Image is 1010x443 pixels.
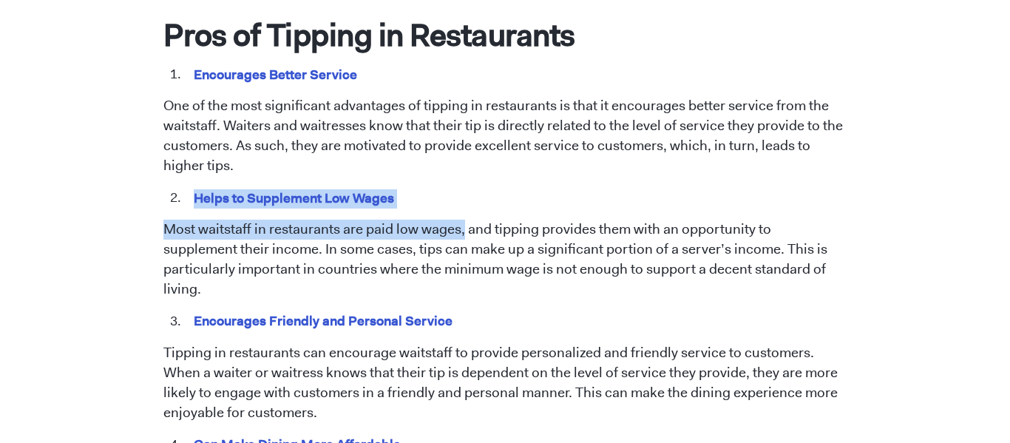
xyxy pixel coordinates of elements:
p: Most waitstaff in restaurants are paid low wages, and tipping provides them with an opportunity t... [163,220,847,300]
mark: Encourages Better Service [192,63,360,86]
mark: Encourages Friendly and Personal Service [192,309,455,332]
mark: Helps to Supplement Low Wages [192,186,397,209]
p: One of the most significant advantages of tipping in restaurants is that it encourages better ser... [163,96,847,176]
p: Tipping in restaurants can encourage waitstaff to provide personalized and friendly service to cu... [163,343,847,423]
h1: Pros of Tipping in Restaurants [163,16,847,54]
